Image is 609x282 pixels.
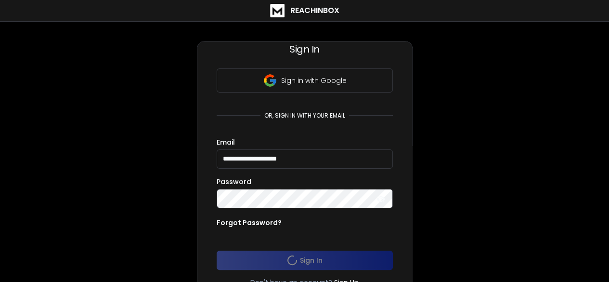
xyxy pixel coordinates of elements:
[260,112,349,120] p: or, sign in with your email
[217,68,393,93] button: Sign in with Google
[217,42,393,56] h3: Sign In
[217,218,282,228] p: Forgot Password?
[290,5,339,16] h1: ReachInbox
[270,4,285,17] img: logo
[270,4,339,17] a: ReachInbox
[281,76,347,85] p: Sign in with Google
[217,139,235,146] label: Email
[217,178,251,185] label: Password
